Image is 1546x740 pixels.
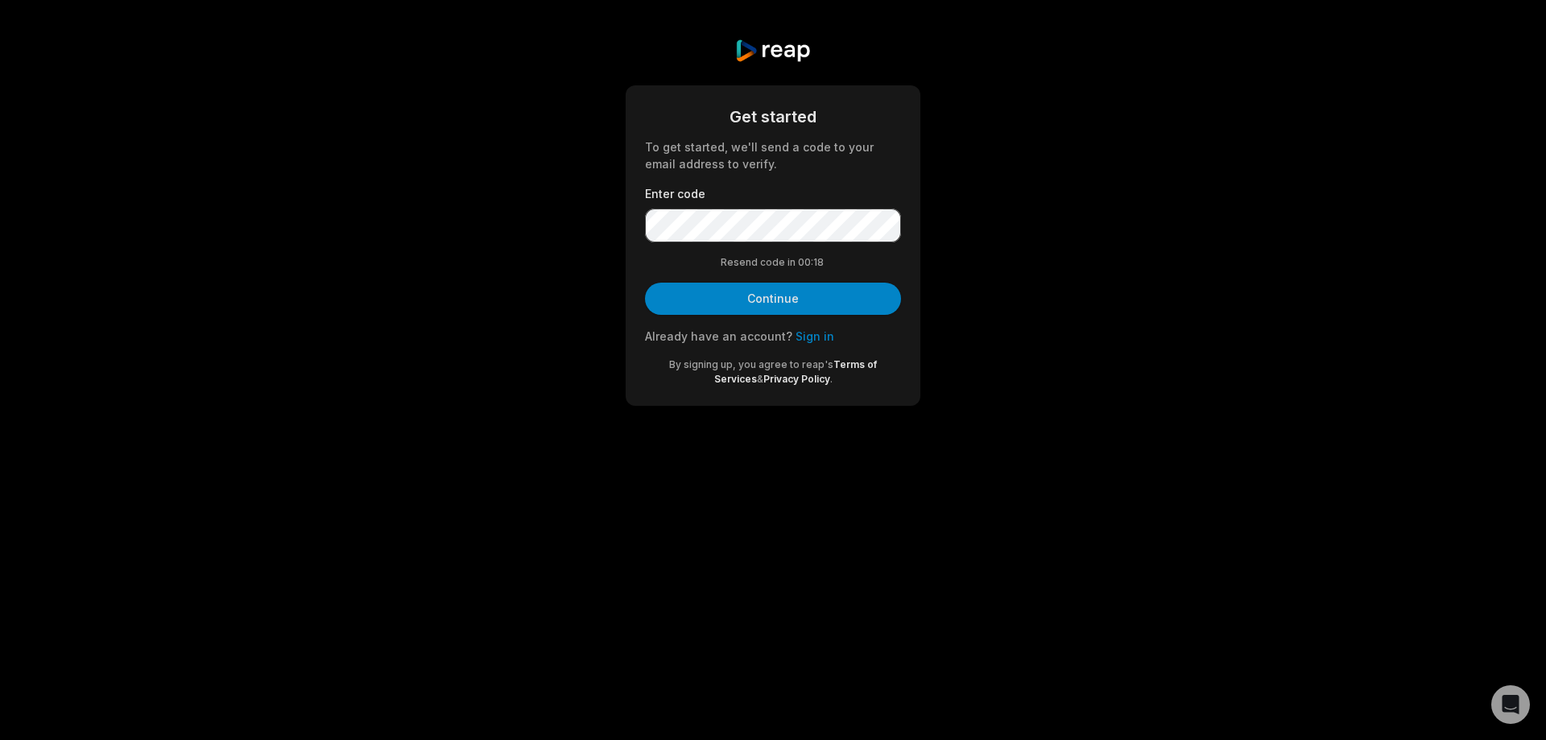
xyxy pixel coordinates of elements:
[645,283,901,315] button: Continue
[830,373,833,385] span: .
[1491,685,1530,724] div: Open Intercom Messenger
[757,373,763,385] span: &
[645,255,901,270] div: Resend code in 00:
[645,105,901,129] div: Get started
[714,358,878,385] a: Terms of Services
[645,329,792,343] span: Already have an account?
[796,329,834,343] a: Sign in
[669,358,833,370] span: By signing up, you agree to reap's
[813,255,826,270] span: 18
[763,373,830,385] a: Privacy Policy
[645,138,901,172] div: To get started, we'll send a code to your email address to verify.
[645,185,901,202] label: Enter code
[734,39,811,63] img: reap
